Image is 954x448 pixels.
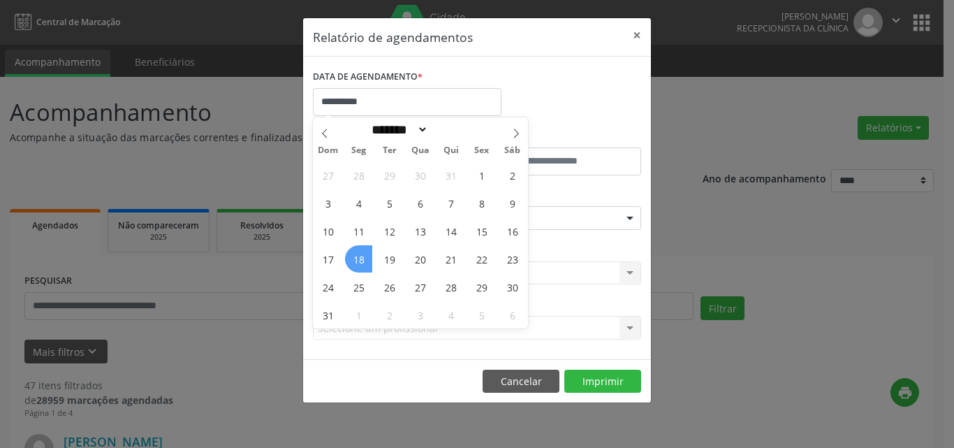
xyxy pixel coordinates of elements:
[406,161,434,189] span: Julho 30, 2025
[313,146,344,155] span: Dom
[468,217,495,245] span: Agosto 15, 2025
[376,301,403,328] span: Setembro 2, 2025
[468,161,495,189] span: Agosto 1, 2025
[345,273,372,301] span: Agosto 25, 2025
[344,146,374,155] span: Seg
[313,28,473,46] h5: Relatório de agendamentos
[499,161,526,189] span: Agosto 2, 2025
[406,189,434,217] span: Agosto 6, 2025
[468,189,495,217] span: Agosto 8, 2025
[437,273,464,301] span: Agosto 28, 2025
[345,301,372,328] span: Setembro 1, 2025
[313,66,423,88] label: DATA DE AGENDAMENTO
[314,273,342,301] span: Agosto 24, 2025
[406,245,434,273] span: Agosto 20, 2025
[428,122,474,137] input: Year
[314,189,342,217] span: Agosto 3, 2025
[564,370,641,393] button: Imprimir
[499,217,526,245] span: Agosto 16, 2025
[497,146,528,155] span: Sáb
[437,217,464,245] span: Agosto 14, 2025
[314,245,342,273] span: Agosto 17, 2025
[468,245,495,273] span: Agosto 22, 2025
[314,161,342,189] span: Julho 27, 2025
[437,189,464,217] span: Agosto 7, 2025
[437,245,464,273] span: Agosto 21, 2025
[483,370,559,393] button: Cancelar
[376,161,403,189] span: Julho 29, 2025
[623,18,651,52] button: Close
[406,217,434,245] span: Agosto 13, 2025
[376,217,403,245] span: Agosto 12, 2025
[499,189,526,217] span: Agosto 9, 2025
[345,161,372,189] span: Julho 28, 2025
[376,189,403,217] span: Agosto 5, 2025
[480,126,641,147] label: ATÉ
[468,301,495,328] span: Setembro 5, 2025
[405,146,436,155] span: Qua
[436,146,467,155] span: Qui
[406,301,434,328] span: Setembro 3, 2025
[314,301,342,328] span: Agosto 31, 2025
[437,161,464,189] span: Julho 31, 2025
[345,189,372,217] span: Agosto 4, 2025
[499,245,526,273] span: Agosto 23, 2025
[468,273,495,301] span: Agosto 29, 2025
[437,301,464,328] span: Setembro 4, 2025
[499,273,526,301] span: Agosto 30, 2025
[467,146,497,155] span: Sex
[345,217,372,245] span: Agosto 11, 2025
[499,301,526,328] span: Setembro 6, 2025
[376,273,403,301] span: Agosto 26, 2025
[345,245,372,273] span: Agosto 18, 2025
[367,122,428,137] select: Month
[374,146,405,155] span: Ter
[406,273,434,301] span: Agosto 27, 2025
[314,217,342,245] span: Agosto 10, 2025
[376,245,403,273] span: Agosto 19, 2025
